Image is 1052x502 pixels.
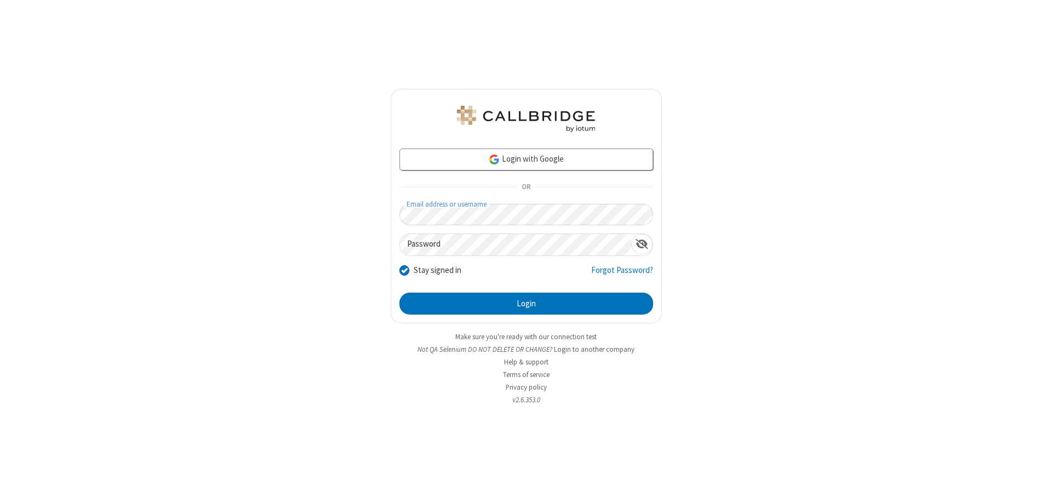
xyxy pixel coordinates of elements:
input: Password [400,234,631,255]
li: Not QA Selenium DO NOT DELETE OR CHANGE? [391,344,662,355]
li: v2.6.353.0 [391,395,662,405]
label: Stay signed in [414,264,461,277]
a: Privacy policy [506,383,547,392]
button: Login to another company [554,344,634,355]
span: OR [517,180,535,195]
div: Show password [631,234,653,254]
button: Login [399,293,653,315]
img: google-icon.png [488,153,500,166]
a: Terms of service [503,370,550,379]
a: Help & support [504,357,548,367]
a: Forgot Password? [591,264,653,285]
img: QA Selenium DO NOT DELETE OR CHANGE [455,106,597,132]
a: Make sure you're ready with our connection test [455,332,597,341]
a: Login with Google [399,149,653,170]
input: Email address or username [399,204,653,225]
